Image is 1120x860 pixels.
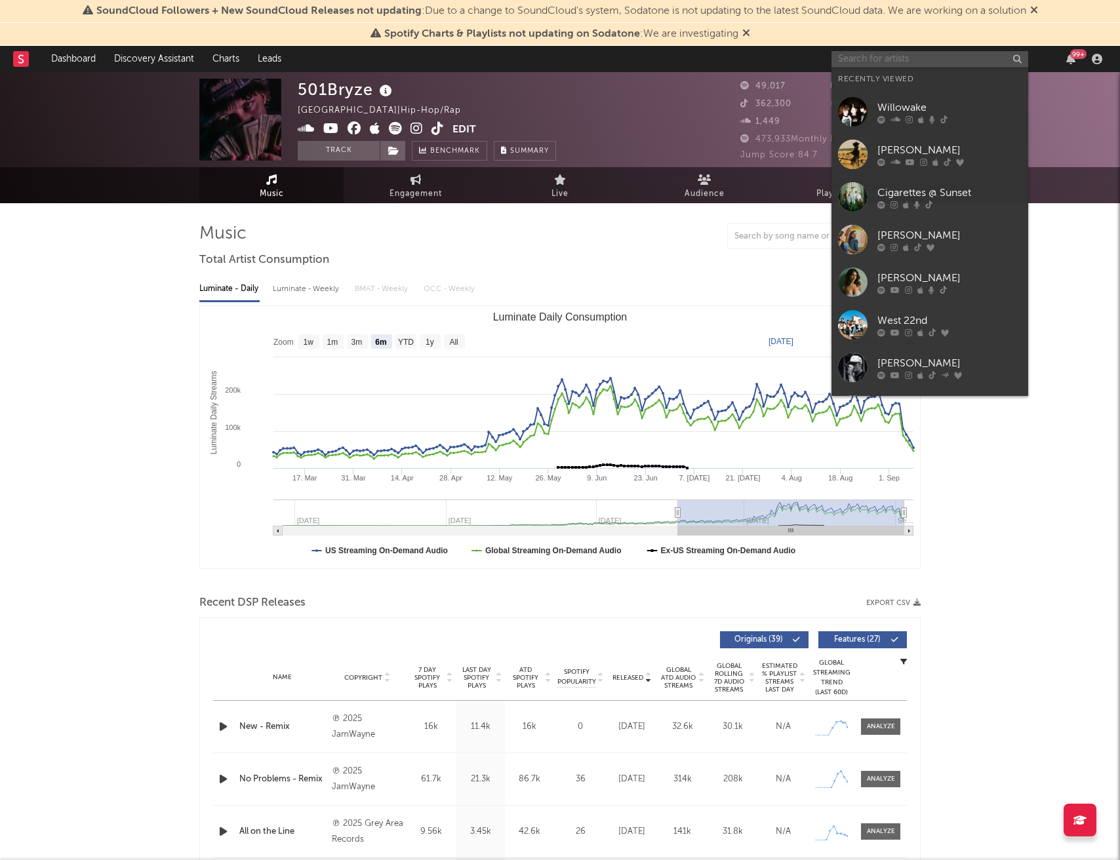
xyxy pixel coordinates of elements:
[1070,49,1087,59] div: 99 +
[412,141,487,161] a: Benchmark
[761,825,805,838] div: N/A
[776,167,921,203] a: Playlists/Charts
[42,46,105,72] a: Dashboard
[508,666,543,690] span: ATD Spotify Plays
[831,261,1028,303] a: [PERSON_NAME]
[239,773,325,786] a: No Problems - Remix
[225,386,241,394] text: 200k
[816,186,881,202] span: Playlists/Charts
[831,176,1028,218] a: Cigarettes @ Sunset
[831,218,1028,261] a: [PERSON_NAME]
[679,474,710,482] text: 7. [DATE]
[375,338,386,347] text: 6m
[510,147,549,155] span: Summary
[660,666,696,690] span: Global ATD Audio Streams
[726,474,761,482] text: 21. [DATE]
[879,474,900,482] text: 1. Sep
[612,674,643,682] span: Released
[818,631,907,648] button: Features(27)
[827,636,887,644] span: Features ( 27 )
[384,29,640,39] span: Spotify Charts & Playlists not updating on Sodatone
[557,773,603,786] div: 36
[298,103,476,119] div: [GEOGRAPHIC_DATA] | Hip-Hop/Rap
[877,100,1022,115] div: Willowake
[410,825,452,838] div: 9.56k
[239,673,325,682] div: Name
[587,474,607,482] text: 9. Jun
[508,720,551,733] div: 16k
[485,546,622,555] text: Global Streaming On-Demand Audio
[866,599,921,607] button: Export CSV
[831,90,1028,133] a: Willowake
[740,151,818,159] span: Jump Score: 84.7
[740,117,780,126] span: 1,449
[488,167,632,203] a: Live
[660,720,704,733] div: 32.6k
[199,595,306,611] span: Recent DSP Releases
[225,423,241,431] text: 100k
[487,474,513,482] text: 12. May
[831,133,1028,176] a: [PERSON_NAME]
[96,6,1026,16] span: : Due to a change to SoundCloud's system, Sodatone is not updating to the latest SoundCloud data....
[239,720,325,733] a: New - Remix
[740,135,871,144] span: 473,933 Monthly Listeners
[828,474,852,482] text: 18. Aug
[304,338,314,347] text: 1w
[327,338,338,347] text: 1m
[249,46,290,72] a: Leads
[426,338,434,347] text: 1y
[812,658,851,697] div: Global Streaming Trend (Last 60D)
[199,278,260,300] div: Luminate - Daily
[384,29,738,39] span: : We are investigating
[459,773,502,786] div: 21.3k
[508,825,551,838] div: 42.6k
[740,100,791,108] span: 362,300
[1066,54,1075,64] button: 99+
[459,825,502,838] div: 3.45k
[203,46,249,72] a: Charts
[535,474,561,482] text: 26. May
[96,6,422,16] span: SoundCloud Followers + New SoundCloud Releases not updating
[557,825,603,838] div: 26
[761,720,805,733] div: N/A
[660,773,704,786] div: 314k
[298,79,395,100] div: 501Bryze
[398,338,414,347] text: YTD
[1030,6,1038,16] span: Dismiss
[430,144,480,159] span: Benchmark
[711,773,755,786] div: 208k
[449,338,458,347] text: All
[344,674,382,682] span: Copyright
[877,227,1022,243] div: [PERSON_NAME]
[239,825,325,838] a: All on the Line
[685,186,725,202] span: Audience
[634,474,658,482] text: 23. Jun
[105,46,203,72] a: Discovery Assistant
[199,252,329,268] span: Total Artist Consumption
[410,666,445,690] span: 7 Day Spotify Plays
[341,474,366,482] text: 31. Mar
[493,311,628,322] text: Luminate Daily Consumption
[557,720,603,733] div: 0
[237,460,241,468] text: 0
[720,631,809,648] button: Originals(39)
[761,662,797,694] span: Estimated % Playlist Streams Last Day
[610,773,654,786] div: [DATE]
[831,100,881,108] span: 127,000
[325,546,448,555] text: US Streaming On-Demand Audio
[332,816,403,848] div: ℗ 2025 Grey Area Records
[200,306,920,568] svg: Luminate Daily Consumption
[439,474,462,482] text: 28. Apr
[661,546,796,555] text: Ex-US Streaming On-Demand Audio
[273,338,294,347] text: Zoom
[199,167,344,203] a: Music
[332,764,403,795] div: ℗ 2025 JamWayne
[494,141,556,161] button: Summary
[459,720,502,733] div: 11.4k
[390,186,442,202] span: Engagement
[632,167,776,203] a: Audience
[410,720,452,733] div: 16k
[877,313,1022,328] div: West 22nd
[782,474,802,482] text: 4. Aug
